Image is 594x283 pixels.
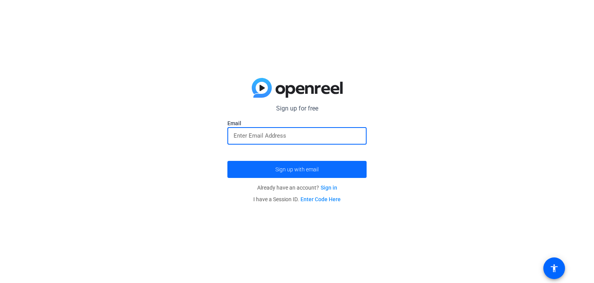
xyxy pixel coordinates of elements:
[227,161,367,178] button: Sign up with email
[550,264,559,273] mat-icon: accessibility
[227,119,367,127] label: Email
[321,185,337,191] a: Sign in
[227,104,367,113] p: Sign up for free
[300,196,341,202] a: Enter Code Here
[253,196,341,202] span: I have a Session ID.
[252,78,343,98] img: blue-gradient.svg
[234,131,360,140] input: Enter Email Address
[257,185,337,191] span: Already have an account?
